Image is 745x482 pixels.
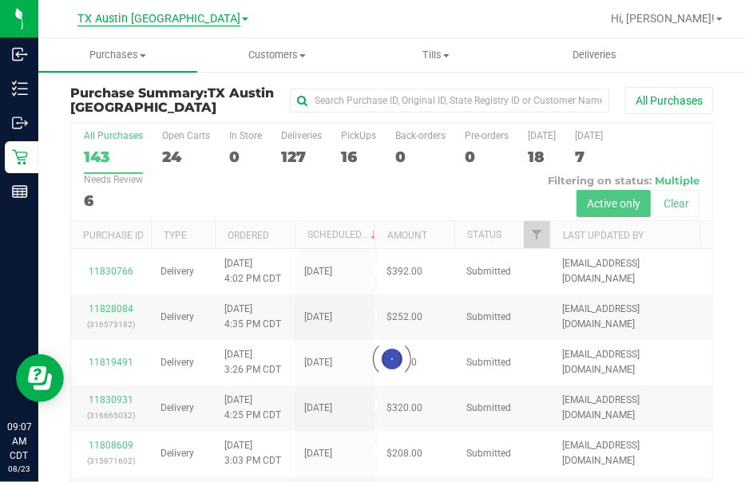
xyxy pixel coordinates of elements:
a: Tills [356,38,515,72]
h3: Purchase Summary: [70,86,284,114]
input: Search Purchase ID, Original ID, State Registry ID or Customer Name... [290,89,609,113]
span: Tills [357,48,514,62]
span: TX Austin [GEOGRAPHIC_DATA] [70,85,274,115]
a: Customers [197,38,356,72]
inline-svg: Outbound [12,115,28,131]
p: 08/23 [7,463,31,475]
inline-svg: Inbound [12,46,28,62]
p: 09:07 AM CDT [7,420,31,463]
a: Purchases [38,38,197,72]
iframe: Resource center [16,354,64,402]
span: Customers [198,48,355,62]
span: Deliveries [551,48,638,62]
inline-svg: Reports [12,184,28,200]
span: TX Austin [GEOGRAPHIC_DATA] [77,12,240,26]
inline-svg: Inventory [12,81,28,97]
a: Deliveries [515,38,674,72]
span: Hi, [PERSON_NAME]! [611,12,715,25]
inline-svg: Retail [12,149,28,165]
button: All Purchases [625,87,713,114]
span: Purchases [38,48,197,62]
